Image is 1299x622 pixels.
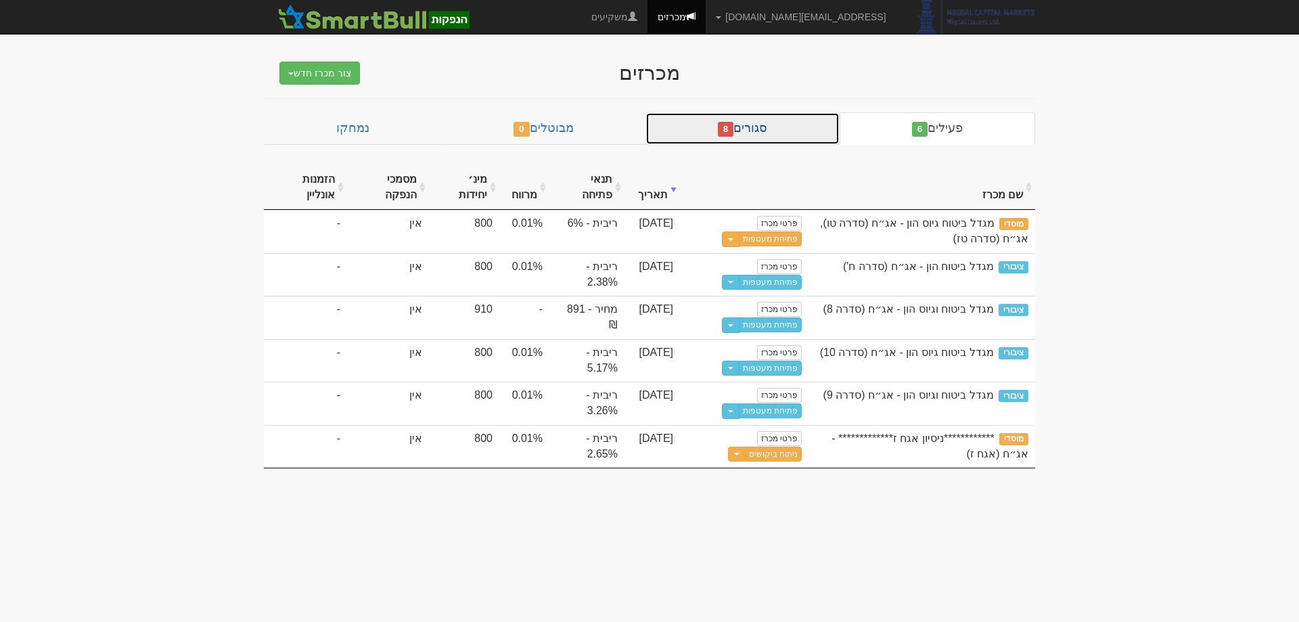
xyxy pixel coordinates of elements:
[999,347,1028,359] span: ציבורי
[429,210,499,253] td: 800
[499,296,549,339] td: -
[499,165,549,210] th: מרווח : activate to sort column ascending
[429,296,499,339] td: 910
[739,231,802,246] a: פתיחת מעטפות
[823,389,994,401] span: מגדל ביטוח וגיוס הון - אג״ח (סדרה 9)
[279,62,360,85] button: צור מכרז חדש
[999,218,1028,230] span: מוסדי
[624,296,680,339] td: [DATE]
[912,122,928,137] span: 6
[645,112,840,145] a: סגורים
[337,216,340,231] span: -
[409,389,422,401] span: אין
[549,296,624,339] td: מחיר - 891 ₪
[624,382,680,425] td: [DATE]
[549,253,624,296] td: ריבית - 2.38%
[337,388,340,403] span: -
[757,259,802,274] a: פרטי מכרז
[999,433,1028,445] span: מוסדי
[757,345,802,360] a: פרטי מכרז
[823,303,994,315] span: מגדל ביטוח וגיוס הון - אג״ח (סדרה 8)
[499,210,549,253] td: 0.01%
[999,304,1028,316] span: ציבורי
[386,62,913,84] div: מכרזים
[549,165,624,210] th: תנאי פתיחה : activate to sort column ascending
[409,303,422,315] span: אין
[429,253,499,296] td: 800
[264,165,347,210] th: הזמנות אונליין : activate to sort column ascending
[409,347,422,358] span: אין
[499,425,549,468] td: 0.01%
[739,403,802,418] a: פתיחת מעטפות
[757,302,802,317] a: פרטי מכרז
[409,217,422,229] span: אין
[820,217,1028,244] span: מגדל ביטוח גיוס הון - אג״ח (סדרה טו), אג״ח (סדרה טז)
[739,275,802,290] a: פתיחת מעטפות
[337,431,340,447] span: -
[409,261,422,272] span: אין
[624,425,680,468] td: [DATE]
[840,112,1035,145] a: פעילים
[745,447,802,462] a: ניתוח ביקושים
[429,339,499,382] td: 800
[337,302,340,317] span: -
[499,382,549,425] td: 0.01%
[499,253,549,296] td: 0.01%
[808,165,1035,210] th: שם מכרז : activate to sort column ascending
[624,253,680,296] td: [DATE]
[718,122,734,137] span: 8
[337,345,340,361] span: -
[347,165,429,210] th: מסמכי הנפקה : activate to sort column ascending
[549,425,624,468] td: ריבית - 2.65%
[757,388,802,403] a: פרטי מכרז
[429,382,499,425] td: 800
[429,165,499,210] th: מינ׳ יחידות : activate to sort column ascending
[999,390,1028,402] span: ציבורי
[999,261,1028,273] span: ציבורי
[409,432,422,444] span: אין
[624,210,680,253] td: [DATE]
[429,425,499,468] td: 800
[549,339,624,382] td: ריבית - 5.17%
[499,339,549,382] td: 0.01%
[757,216,802,231] a: פרטי מכרז
[624,165,680,210] th: תאריך : activate to sort column ascending
[739,317,802,332] a: פתיחת מעטפות
[337,259,340,275] span: -
[441,112,645,145] a: מבוטלים
[757,431,802,446] a: פרטי מכרז
[843,261,994,272] span: מגדל ביטוח הון - אג״ח (סדרה ח')
[514,122,530,137] span: 0
[739,361,802,376] a: פתיחת מעטפות
[549,382,624,425] td: ריבית - 3.26%
[549,210,624,253] td: ריבית - 6%
[820,347,994,358] span: מגדל ביטוח גיוס הון - אג״ח (סדרה 10)
[264,112,441,145] a: נמחקו
[624,339,680,382] td: [DATE]
[274,3,473,30] img: SmartBull Logo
